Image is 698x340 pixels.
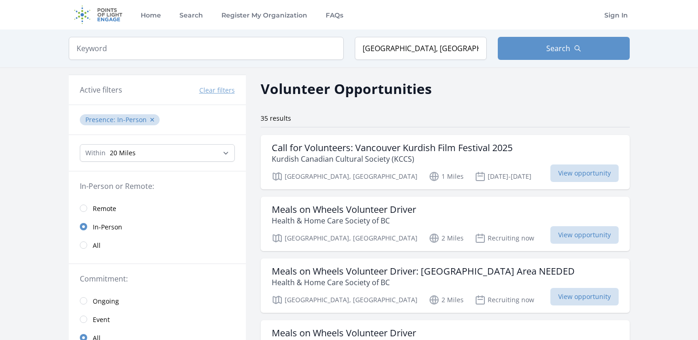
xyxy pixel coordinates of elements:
[272,204,416,215] h3: Meals on Wheels Volunteer Driver
[80,84,122,95] h3: Active filters
[272,215,416,226] p: Health & Home Care Society of BC
[93,315,110,324] span: Event
[93,204,116,213] span: Remote
[69,37,344,60] input: Keyword
[149,115,155,124] button: ✕
[272,328,416,339] h3: Meals on Wheels Volunteer Driver
[117,115,147,124] span: In-Person
[475,294,534,305] p: Recruiting now
[261,135,630,189] a: Call for Volunteers: Vancouver Kurdish Film Festival 2025 Kurdish Canadian Cultural Society (KCCS...
[69,310,246,328] a: Event
[93,297,119,306] span: Ongoing
[80,144,235,162] select: Search Radius
[355,37,487,60] input: Location
[69,217,246,236] a: In-Person
[272,277,575,288] p: Health & Home Care Society of BC
[498,37,630,60] button: Search
[272,266,575,277] h3: Meals on Wheels Volunteer Driver: [GEOGRAPHIC_DATA] Area NEEDED
[550,226,619,244] span: View opportunity
[261,197,630,251] a: Meals on Wheels Volunteer Driver Health & Home Care Society of BC [GEOGRAPHIC_DATA], [GEOGRAPHIC_...
[272,142,513,153] h3: Call for Volunteers: Vancouver Kurdish Film Festival 2025
[261,258,630,313] a: Meals on Wheels Volunteer Driver: [GEOGRAPHIC_DATA] Area NEEDED Health & Home Care Society of BC ...
[546,43,570,54] span: Search
[199,86,235,95] button: Clear filters
[272,294,418,305] p: [GEOGRAPHIC_DATA], [GEOGRAPHIC_DATA]
[475,233,534,244] p: Recruiting now
[429,233,464,244] p: 2 Miles
[429,294,464,305] p: 2 Miles
[550,288,619,305] span: View opportunity
[69,292,246,310] a: Ongoing
[261,114,291,123] span: 35 results
[261,78,432,99] h2: Volunteer Opportunities
[93,223,122,232] span: In-Person
[93,241,101,250] span: All
[272,171,418,182] p: [GEOGRAPHIC_DATA], [GEOGRAPHIC_DATA]
[80,273,235,284] legend: Commitment:
[272,233,418,244] p: [GEOGRAPHIC_DATA], [GEOGRAPHIC_DATA]
[69,199,246,217] a: Remote
[475,171,531,182] p: [DATE]-[DATE]
[80,181,235,192] legend: In-Person or Remote:
[85,115,117,124] span: Presence :
[429,171,464,182] p: 1 Miles
[69,236,246,254] a: All
[550,164,619,182] span: View opportunity
[272,153,513,164] p: Kurdish Canadian Cultural Society (KCCS)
